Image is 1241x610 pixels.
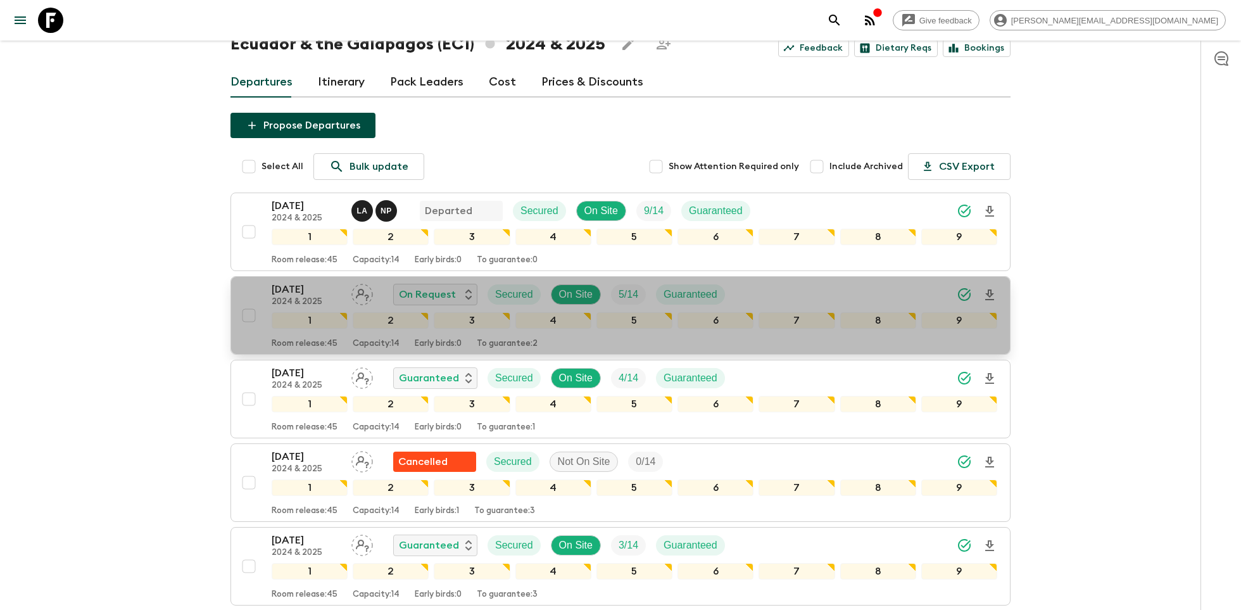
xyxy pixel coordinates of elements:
div: 5 [596,563,672,580]
button: [DATE]2024 & 2025Assign pack leaderOn RequestSecuredOn SiteTrip FillGuaranteed123456789Room relea... [230,276,1011,355]
span: Assign pack leader [351,538,373,549]
div: Secured [488,284,541,305]
div: 8 [840,563,916,580]
p: 4 / 14 [619,371,638,386]
button: Propose Departures [230,113,375,138]
div: On Site [576,201,626,221]
svg: Download Onboarding [982,455,997,470]
p: On Request [399,287,456,302]
p: [DATE] [272,449,341,464]
div: 6 [677,563,753,580]
div: 4 [515,229,591,245]
div: 2 [353,563,429,580]
a: Departures [230,67,293,98]
p: To guarantee: 3 [477,590,538,600]
p: Early birds: 0 [415,255,462,265]
div: Flash Pack cancellation [393,452,476,472]
p: On Site [559,538,593,553]
div: [PERSON_NAME][EMAIL_ADDRESS][DOMAIN_NAME] [990,10,1226,30]
svg: Synced Successfully [957,203,972,219]
a: Feedback [778,39,849,57]
p: Secured [495,371,533,386]
div: 9 [921,396,997,412]
div: 3 [434,480,510,496]
div: 4 [515,480,591,496]
div: 9 [921,312,997,329]
div: 9 [921,229,997,245]
div: 9 [921,480,997,496]
button: menu [8,8,33,33]
div: 6 [677,396,753,412]
h1: Ecuador & the Galápagos (EC1) 2024 & 2025 [230,32,605,57]
p: Early birds: 0 [415,339,462,349]
p: Guaranteed [689,203,743,219]
div: 5 [596,229,672,245]
p: 2024 & 2025 [272,548,341,558]
a: Bulk update [313,153,424,180]
p: Capacity: 14 [353,506,400,516]
p: Room release: 45 [272,255,337,265]
div: 7 [759,396,835,412]
p: Departed [425,203,472,219]
div: Not On Site [550,452,619,472]
div: Trip Fill [611,535,646,556]
div: 7 [759,229,835,245]
div: 6 [677,480,753,496]
a: Dietary Reqs [854,39,938,57]
a: Give feedback [893,10,980,30]
p: Room release: 45 [272,339,337,349]
div: 7 [759,480,835,496]
div: 1 [272,312,348,329]
a: Prices & Discounts [541,67,643,98]
span: Give feedback [912,16,979,25]
button: [DATE]2024 & 2025Assign pack leaderGuaranteedSecuredOn SiteTrip FillGuaranteed123456789Room relea... [230,360,1011,438]
button: [DATE]2024 & 2025Luis Altamirano - Galapagos, Natalia Pesantes - MainlandDepartedSecuredOn SiteTr... [230,193,1011,271]
div: 9 [921,563,997,580]
div: 2 [353,229,429,245]
span: Share this itinerary [651,32,676,57]
svg: Synced Successfully [957,287,972,302]
p: To guarantee: 3 [474,506,535,516]
p: On Site [559,371,593,386]
p: Capacity: 14 [353,255,400,265]
p: Cancelled [398,454,448,469]
div: 5 [596,396,672,412]
p: Room release: 45 [272,590,337,600]
div: 5 [596,480,672,496]
div: 3 [434,563,510,580]
p: Not On Site [558,454,610,469]
svg: Synced Successfully [957,371,972,386]
p: [DATE] [272,198,341,213]
div: 4 [515,563,591,580]
p: [DATE] [272,282,341,297]
p: 0 / 14 [636,454,655,469]
p: Bulk update [350,159,408,174]
p: Guaranteed [664,538,717,553]
button: Edit this itinerary [615,32,641,57]
p: Early birds: 0 [415,590,462,600]
div: Trip Fill [628,452,663,472]
span: Luis Altamirano - Galapagos, Natalia Pesantes - Mainland [351,204,400,214]
button: [DATE]2024 & 2025Assign pack leaderFlash Pack cancellationSecuredNot On SiteTrip Fill123456789Roo... [230,443,1011,522]
svg: Synced Successfully [957,454,972,469]
svg: Download Onboarding [982,538,997,554]
div: Secured [488,368,541,388]
p: Guaranteed [399,538,459,553]
button: search adventures [822,8,847,33]
div: 3 [434,312,510,329]
div: 8 [840,396,916,412]
p: 2024 & 2025 [272,381,341,391]
div: 1 [272,396,348,412]
div: 4 [515,396,591,412]
div: Secured [486,452,539,472]
div: On Site [551,368,601,388]
div: 8 [840,229,916,245]
p: 2024 & 2025 [272,213,341,224]
p: Room release: 45 [272,506,337,516]
span: Assign pack leader [351,288,373,298]
p: Early birds: 0 [415,423,462,433]
span: Include Archived [829,160,903,173]
p: Early birds: 1 [415,506,459,516]
svg: Synced Successfully [957,538,972,553]
div: 6 [677,312,753,329]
